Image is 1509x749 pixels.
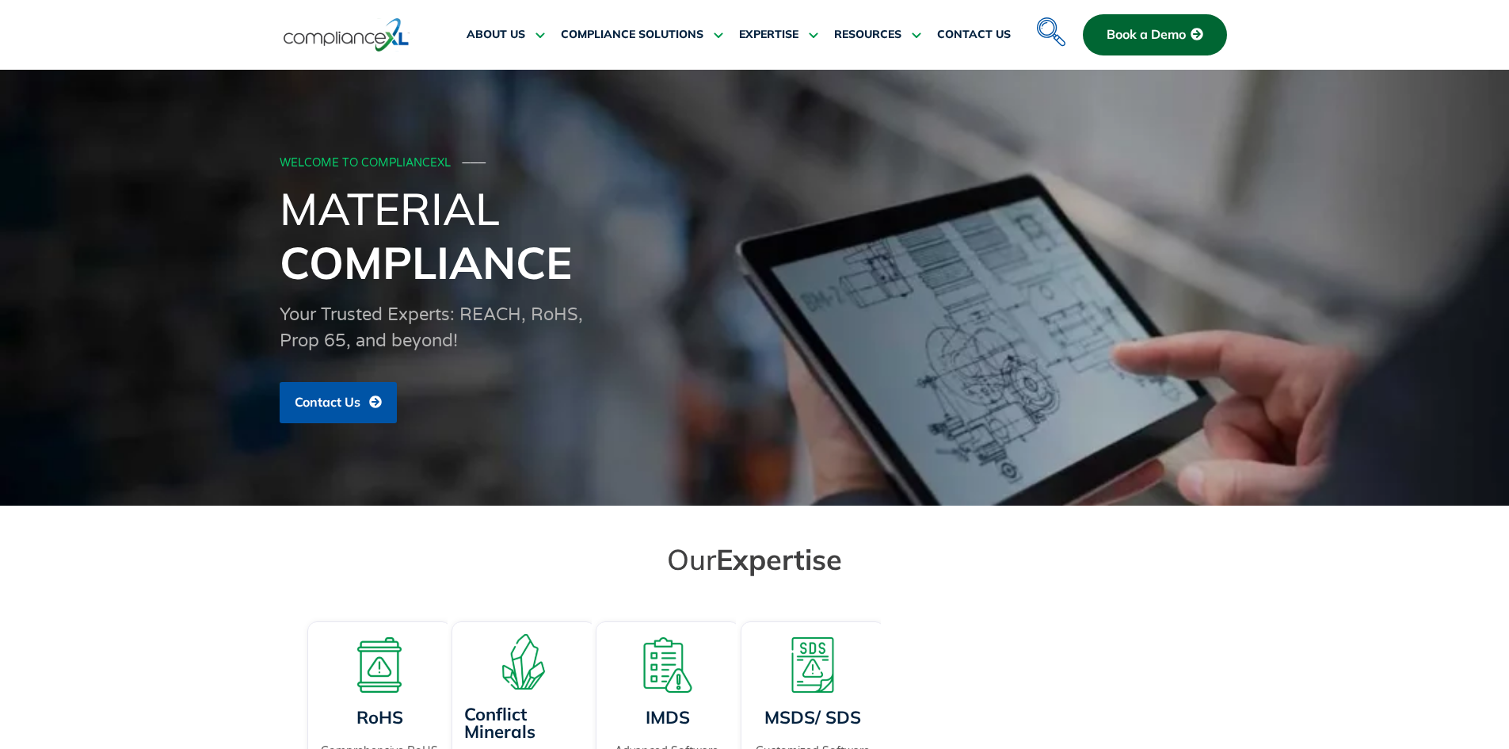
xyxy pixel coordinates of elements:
[280,304,583,351] span: Your Trusted Experts: REACH, RoHS, Prop 65, and beyond!
[467,16,545,54] a: ABOUT US
[280,382,397,423] a: Contact Us
[561,16,723,54] a: COMPLIANCE SOLUTIONS
[716,541,842,577] span: Expertise
[464,703,535,743] a: Conflict Minerals
[311,541,1198,577] h2: Our
[280,157,1225,170] div: WELCOME TO COMPLIANCEXL
[496,634,551,690] img: A representation of minerals
[937,28,1011,42] span: CONTACT US
[356,706,402,728] a: RoHS
[1033,8,1065,40] a: navsearch-button
[640,637,695,693] img: A list board with a warning
[561,28,703,42] span: COMPLIANCE SOLUTIONS
[834,28,901,42] span: RESOURCES
[280,182,1230,289] h1: Material
[739,28,798,42] span: EXPERTISE
[785,637,840,693] img: A warning board with SDS displaying
[284,17,410,53] img: logo-one.svg
[834,16,921,54] a: RESOURCES
[467,28,525,42] span: ABOUT US
[764,706,861,728] a: MSDS/ SDS
[937,16,1011,54] a: CONTACT US
[295,396,360,410] span: Contact Us
[280,235,572,290] span: Compliance
[739,16,818,54] a: EXPERTISE
[352,637,407,693] img: A board with a warning sign
[646,706,690,728] a: IMDS
[1083,14,1227,55] a: Book a Demo
[463,156,486,170] span: ───
[1107,28,1186,42] span: Book a Demo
